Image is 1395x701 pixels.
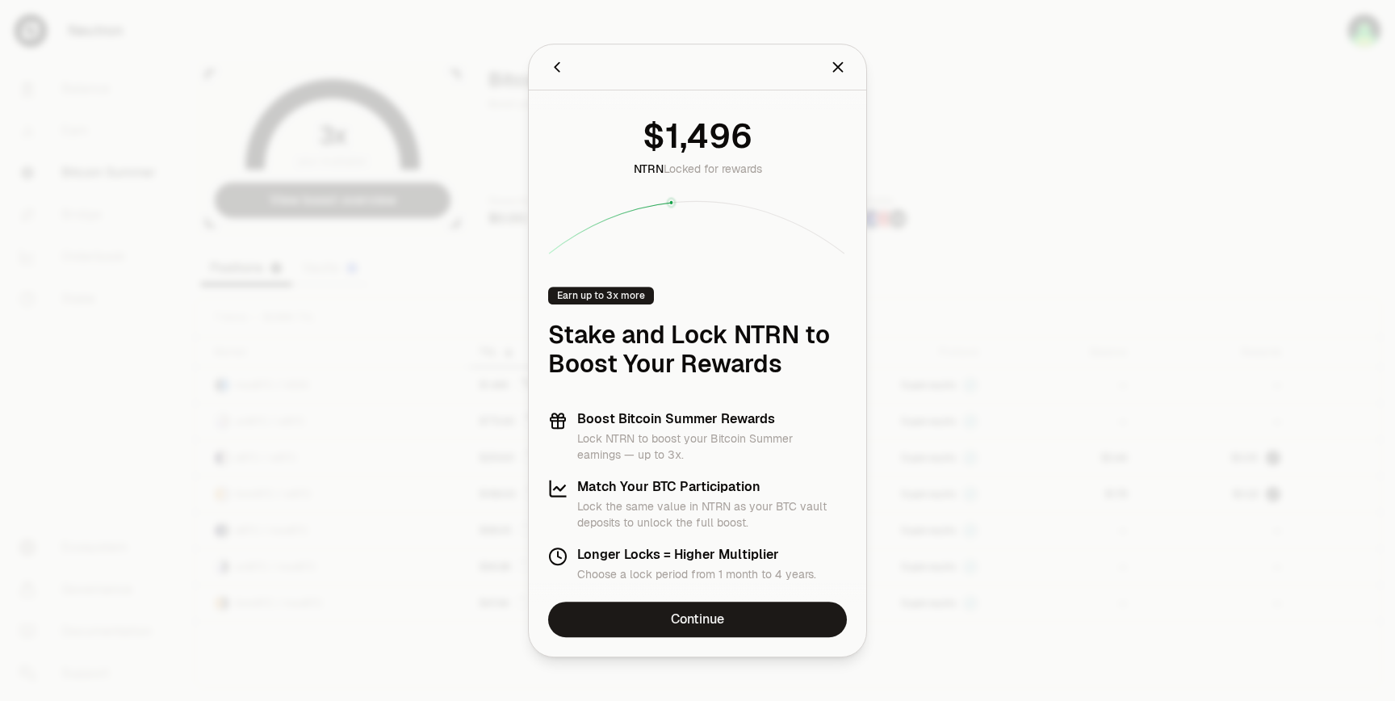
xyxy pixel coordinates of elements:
h3: Longer Locks = Higher Multiplier [577,547,816,563]
div: Earn up to 3x more [548,287,654,304]
h3: Match Your BTC Participation [577,479,847,495]
h3: Boost Bitcoin Summer Rewards [577,411,847,427]
p: Lock the same value in NTRN as your BTC vault deposits to unlock the full boost. [577,498,847,531]
button: Back [548,56,566,78]
p: Choose a lock period from 1 month to 4 years. [577,566,816,582]
div: Locked for rewards [634,161,762,177]
button: Close [829,56,847,78]
a: Continue [548,602,847,637]
h1: Stake and Lock NTRN to Boost Your Rewards [548,321,847,379]
p: Lock NTRN to boost your Bitcoin Summer earnings — up to 3x. [577,430,847,463]
span: NTRN [634,162,664,176]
